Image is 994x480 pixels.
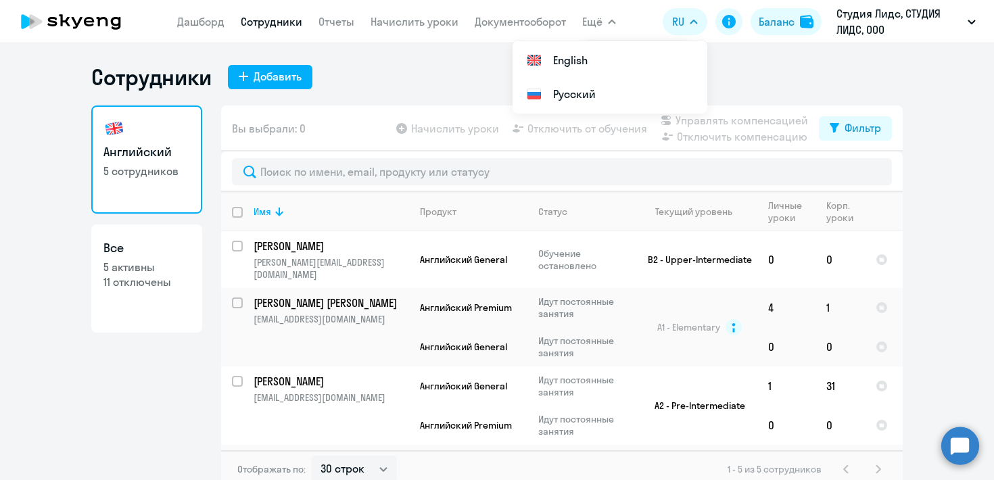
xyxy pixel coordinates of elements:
[657,321,720,333] span: A1 - Elementary
[632,366,757,445] td: A2 - Pre-Intermediate
[420,254,507,266] span: Английский General
[757,288,815,327] td: 4
[582,14,602,30] span: Ещё
[751,8,822,35] button: Балансbalance
[826,199,864,224] div: Корп. уроки
[254,256,408,281] p: [PERSON_NAME][EMAIL_ADDRESS][DOMAIN_NAME]
[757,231,815,288] td: 0
[232,158,892,185] input: Поиск по имени, email, продукту или статусу
[420,380,507,392] span: Английский General
[728,463,822,475] span: 1 - 5 из 5 сотрудников
[91,105,202,214] a: Английский5 сотрудников
[237,463,306,475] span: Отображать по:
[538,247,631,272] p: Обучение остановлено
[254,206,408,218] div: Имя
[513,41,707,114] ul: Ещё
[420,206,456,218] div: Продукт
[815,366,865,406] td: 31
[420,341,507,353] span: Английский General
[91,224,202,333] a: Все5 активны11 отключены
[672,14,684,30] span: RU
[538,335,631,359] p: Идут постоянные занятия
[526,52,542,68] img: English
[103,143,190,161] h3: Английский
[815,288,865,327] td: 1
[103,260,190,274] p: 5 активны
[371,15,458,28] a: Начислить уроки
[241,15,302,28] a: Сотрудники
[830,5,983,38] button: Студия Лидс, СТУДИЯ ЛИДС, ООО
[757,327,815,366] td: 0
[800,15,813,28] img: balance
[759,14,795,30] div: Баланс
[757,406,815,445] td: 0
[836,5,962,38] p: Студия Лидс, СТУДИЯ ЛИДС, ООО
[632,231,757,288] td: B2 - Upper-Intermediate
[420,419,512,431] span: Английский Premium
[475,15,566,28] a: Документооборот
[103,118,125,139] img: english
[538,295,631,320] p: Идут постоянные занятия
[642,206,757,218] div: Текущий уровень
[815,406,865,445] td: 0
[655,206,732,218] div: Текущий уровень
[845,120,881,136] div: Фильтр
[103,239,190,257] h3: Все
[318,15,354,28] a: Отчеты
[663,8,707,35] button: RU
[232,120,306,137] span: Вы выбрали: 0
[538,206,567,218] div: Статус
[538,374,631,398] p: Идут постоянные занятия
[254,295,406,310] p: [PERSON_NAME] [PERSON_NAME]
[103,164,190,178] p: 5 сотрудников
[768,199,815,224] div: Личные уроки
[815,327,865,366] td: 0
[177,15,224,28] a: Дашборд
[254,374,406,389] p: [PERSON_NAME]
[254,391,408,404] p: [EMAIL_ADDRESS][DOMAIN_NAME]
[254,374,408,389] a: [PERSON_NAME]
[103,274,190,289] p: 11 отключены
[420,302,512,314] span: Английский Premium
[91,64,212,91] h1: Сотрудники
[254,68,302,85] div: Добавить
[538,413,631,437] p: Идут постоянные занятия
[254,206,271,218] div: Имя
[254,313,408,325] p: [EMAIL_ADDRESS][DOMAIN_NAME]
[526,86,542,102] img: Русский
[819,116,892,141] button: Фильтр
[815,231,865,288] td: 0
[254,295,408,310] a: [PERSON_NAME] [PERSON_NAME]
[582,8,616,35] button: Ещё
[757,366,815,406] td: 1
[254,239,408,254] a: [PERSON_NAME]
[228,65,312,89] button: Добавить
[254,239,406,254] p: [PERSON_NAME]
